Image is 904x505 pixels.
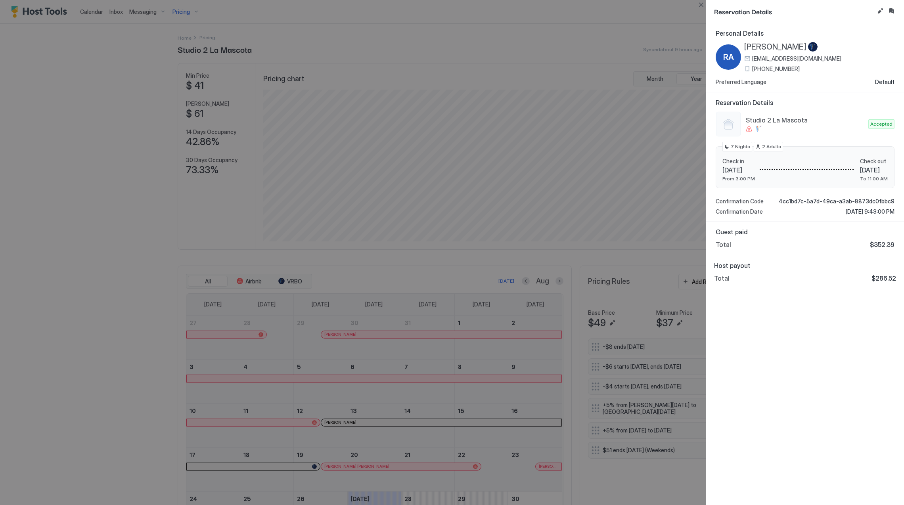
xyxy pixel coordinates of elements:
span: $352.39 [870,241,894,249]
button: Inbox [887,6,896,16]
span: Preferred Language [716,78,766,86]
span: Guest paid [716,228,894,236]
span: Default [875,78,894,86]
span: From 3:00 PM [722,176,755,182]
span: Reservation Details [714,6,874,16]
span: $286.52 [871,274,896,282]
span: Total [716,241,731,249]
span: [PERSON_NAME] [744,42,806,52]
span: RA [723,51,734,63]
button: Edit reservation [875,6,885,16]
span: [PHONE_NUMBER] [752,65,800,73]
span: [DATE] 9:43:00 PM [846,208,894,215]
span: Check out [860,158,888,165]
span: Studio 2 La Mascota [746,116,865,124]
span: Reservation Details [716,99,894,107]
span: Confirmation Date [716,208,763,215]
span: Confirmation Code [716,198,764,205]
span: Host payout [714,262,896,270]
span: 7 Nights [731,143,750,150]
span: 4cc1bd7c-5a7d-49ca-a3ab-8873dc0fbbc9 [779,198,894,205]
span: Check in [722,158,755,165]
span: [DATE] [860,166,888,174]
span: [EMAIL_ADDRESS][DOMAIN_NAME] [752,55,841,62]
span: To 11:00 AM [860,176,888,182]
span: [DATE] [722,166,755,174]
span: Accepted [870,121,893,128]
span: 2 Adults [762,143,781,150]
span: Total [714,274,730,282]
span: Personal Details [716,29,894,37]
